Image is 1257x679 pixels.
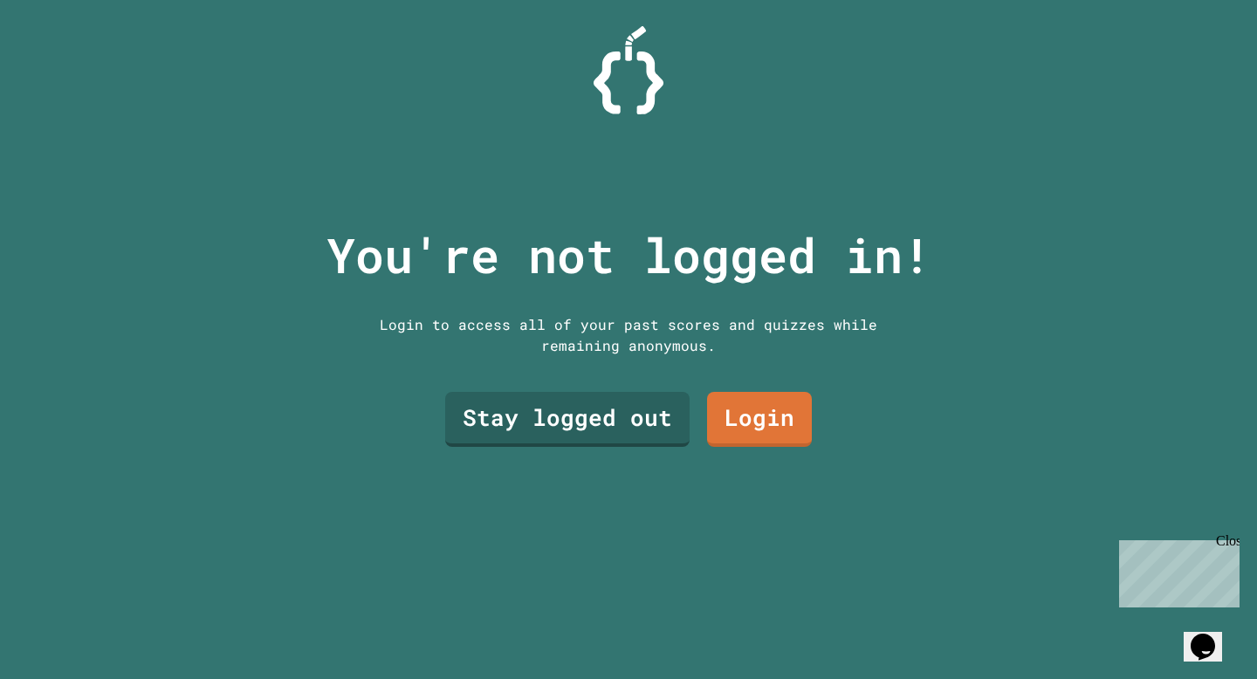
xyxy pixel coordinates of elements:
div: Chat with us now!Close [7,7,120,111]
p: You're not logged in! [326,219,931,291]
div: Login to access all of your past scores and quizzes while remaining anonymous. [367,314,890,356]
iframe: chat widget [1184,609,1240,662]
a: Login [707,392,812,447]
img: Logo.svg [594,26,663,114]
a: Stay logged out [445,392,690,447]
iframe: chat widget [1112,533,1240,607]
